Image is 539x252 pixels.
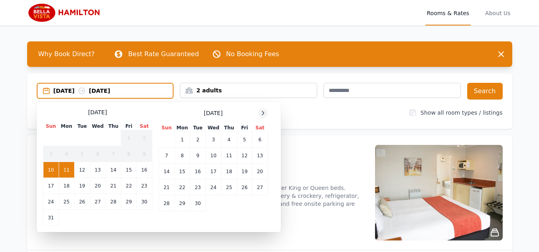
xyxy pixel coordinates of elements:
[121,178,136,194] td: 22
[59,178,74,194] td: 18
[121,146,136,162] td: 8
[226,49,279,59] p: No Booking Fees
[59,146,74,162] td: 4
[136,178,152,194] td: 23
[237,148,252,164] td: 12
[237,132,252,148] td: 5
[174,148,190,164] td: 8
[190,195,205,211] td: 30
[174,132,190,148] td: 1
[174,164,190,180] td: 15
[128,49,199,59] p: Best Rate Guaranteed
[43,123,59,130] th: Sun
[121,194,136,210] td: 29
[221,164,237,180] td: 18
[421,109,502,116] label: Show all room types / listings
[106,162,121,178] td: 14
[53,87,173,95] div: [DATE] [DATE]
[221,148,237,164] td: 11
[205,164,221,180] td: 17
[136,130,152,146] td: 2
[106,178,121,194] td: 21
[174,195,190,211] td: 29
[190,148,205,164] td: 9
[121,130,136,146] td: 1
[74,178,90,194] td: 19
[159,195,174,211] td: 28
[74,194,90,210] td: 26
[74,162,90,178] td: 12
[43,210,59,226] td: 31
[252,180,268,195] td: 27
[32,46,101,62] span: Why Book Direct?
[136,194,152,210] td: 30
[27,3,104,22] img: Bella Vista Hamilton
[90,194,105,210] td: 27
[43,162,59,178] td: 10
[136,162,152,178] td: 16
[74,146,90,162] td: 5
[221,132,237,148] td: 4
[121,162,136,178] td: 15
[59,194,74,210] td: 25
[174,124,190,132] th: Mon
[159,148,174,164] td: 7
[190,164,205,180] td: 16
[221,124,237,132] th: Thu
[174,180,190,195] td: 22
[205,148,221,164] td: 10
[180,86,317,94] div: 2 adults
[88,108,107,116] span: [DATE]
[121,123,136,130] th: Fri
[43,146,59,162] td: 3
[467,83,503,100] button: Search
[237,164,252,180] td: 19
[159,164,174,180] td: 14
[43,178,59,194] td: 17
[252,164,268,180] td: 20
[90,162,105,178] td: 13
[205,124,221,132] th: Wed
[252,148,268,164] td: 13
[90,123,105,130] th: Wed
[190,180,205,195] td: 23
[136,146,152,162] td: 9
[106,123,121,130] th: Thu
[159,180,174,195] td: 21
[159,124,174,132] th: Sun
[205,180,221,195] td: 24
[43,194,59,210] td: 24
[106,146,121,162] td: 7
[205,132,221,148] td: 3
[190,132,205,148] td: 2
[59,162,74,178] td: 11
[106,194,121,210] td: 28
[237,180,252,195] td: 26
[190,124,205,132] th: Tue
[59,123,74,130] th: Mon
[252,124,268,132] th: Sat
[90,178,105,194] td: 20
[204,109,223,117] span: [DATE]
[252,132,268,148] td: 6
[221,180,237,195] td: 25
[136,123,152,130] th: Sat
[237,124,252,132] th: Fri
[74,123,90,130] th: Tue
[90,146,105,162] td: 6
